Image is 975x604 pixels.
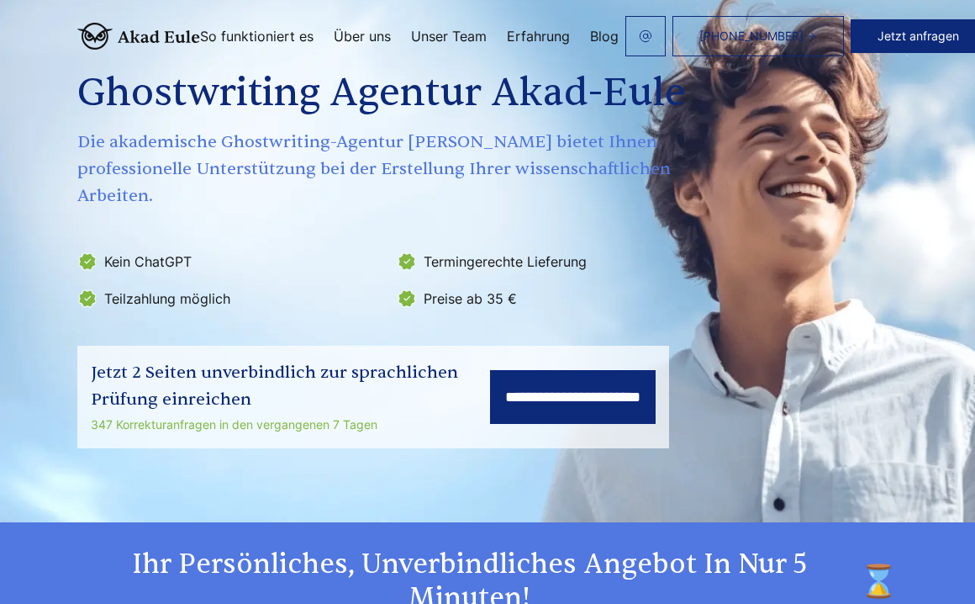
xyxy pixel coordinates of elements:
img: email [639,29,652,43]
li: Preise ab 35 € [397,285,706,312]
li: Teilzahlung möglich [77,285,387,312]
a: Unser Team [411,29,487,43]
span: [PHONE_NUMBER] [699,29,804,43]
span: Die akademische Ghostwriting-Agentur [PERSON_NAME] bietet Ihnen professionelle Unterstützung bei ... [77,129,709,209]
li: Termingerechte Lieferung [397,248,706,275]
div: Jetzt 2 Seiten unverbindlich zur sprachlichen Prüfung einreichen [91,359,490,413]
a: Über uns [334,29,391,43]
a: [PHONE_NUMBER] [672,16,844,56]
div: 347 Korrekturanfragen in den vergangenen 7 Tagen [91,415,490,435]
a: So funktioniert es [200,29,314,43]
a: Erfahrung [507,29,570,43]
img: logo [77,23,200,50]
h1: Ghostwriting Agentur Akad-Eule [77,63,709,124]
a: Blog [590,29,619,43]
li: Kein ChatGPT [77,248,387,275]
